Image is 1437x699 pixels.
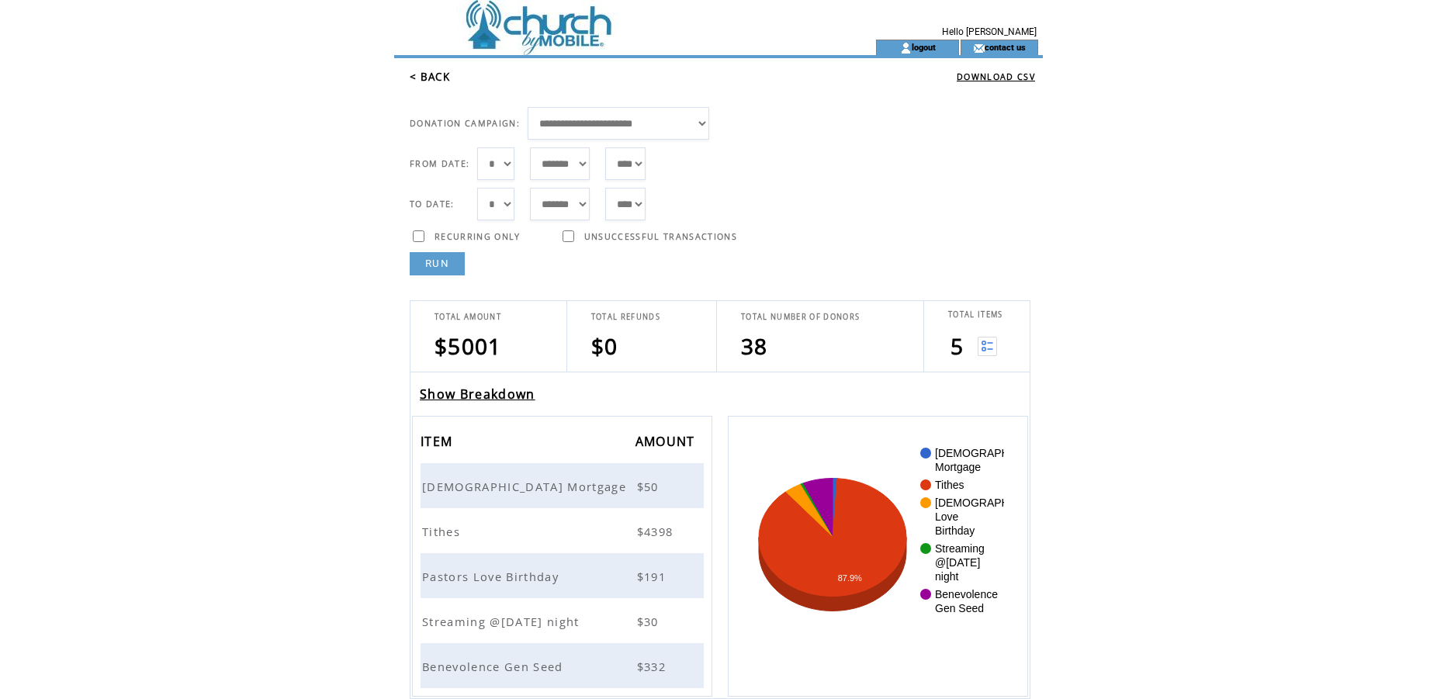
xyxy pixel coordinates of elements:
span: $191 [637,569,670,584]
span: Hello [PERSON_NAME] [942,26,1037,37]
a: logout [912,42,936,52]
span: FROM DATE: [410,158,469,169]
text: [DEMOGRAPHIC_DATA] [935,447,1057,459]
span: AMOUNT [635,429,699,458]
text: Love [935,510,959,523]
span: $30 [637,614,663,629]
span: RECURRING ONLY [435,231,521,242]
text: Streaming [935,542,985,555]
span: $0 [591,331,618,361]
a: DOWNLOAD CSV [957,71,1035,82]
span: ITEM [421,429,456,458]
span: Streaming @[DATE] night [422,614,583,629]
a: contact us [985,42,1026,52]
span: 5 [950,331,964,361]
text: Birthday [935,524,975,537]
span: DONATION CAMPAIGN: [410,118,520,129]
span: TOTAL AMOUNT [435,312,501,322]
img: contact_us_icon.gif [973,42,985,54]
span: Pastors Love Birthday [422,569,563,584]
text: night [935,570,958,583]
img: account_icon.gif [900,42,912,54]
a: < BACK [410,70,450,84]
a: ITEM [421,436,456,445]
span: UNSUCCESSFUL TRANSACTIONS [584,231,737,242]
text: Mortgage [935,461,981,473]
a: Benevolence Gen Seed [422,658,567,672]
span: 38 [741,331,768,361]
span: TOTAL NUMBER OF DONORS [741,312,860,322]
a: Tithes [422,523,464,537]
text: Benevolence [935,588,998,600]
a: AMOUNT [635,436,699,445]
text: [DEMOGRAPHIC_DATA] [935,497,1057,509]
span: $50 [637,479,663,494]
span: TO DATE: [410,199,455,209]
span: Benevolence Gen Seed [422,659,567,674]
span: [DEMOGRAPHIC_DATA] Mortgage [422,479,630,494]
a: Streaming @[DATE] night [422,613,583,627]
text: Gen Seed [935,602,984,614]
span: $5001 [435,331,502,361]
a: RUN [410,252,465,275]
text: Tithes [935,479,964,491]
text: @[DATE] [935,556,980,569]
span: Tithes [422,524,464,539]
a: [DEMOGRAPHIC_DATA] Mortgage [422,478,630,492]
span: TOTAL ITEMS [948,310,1003,320]
span: $4398 [637,524,677,539]
img: View list [978,337,997,356]
text: 87.9% [838,573,862,583]
a: Pastors Love Birthday [422,568,563,582]
a: Show Breakdown [420,386,535,403]
span: $332 [637,659,670,674]
span: TOTAL REFUNDS [591,312,660,322]
svg: A chart. [752,440,1004,673]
